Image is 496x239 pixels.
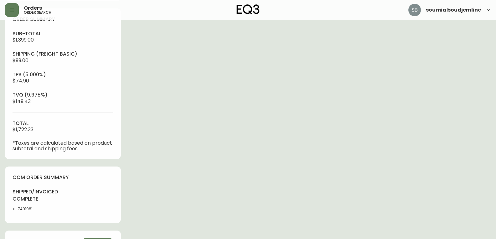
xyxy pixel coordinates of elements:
span: soumia boudjemline [426,7,481,12]
h4: shipped/invoiced complete [13,188,59,202]
li: 7491981 [18,206,59,212]
span: $99.00 [13,57,28,64]
span: Orders [24,6,42,11]
h5: order search [24,11,51,14]
h4: sub-total [13,30,113,37]
h4: total [13,120,113,127]
img: 83621bfd3c61cadf98040c636303d86a [408,4,421,16]
h4: Shipping ( Freight Basic ) [13,51,113,57]
span: $74.90 [13,77,29,84]
h4: tvq (9.975%) [13,92,113,98]
p: *Taxes are calculated based on product subtotal and shipping fees [13,140,113,152]
h4: tps (5.000%) [13,71,113,78]
span: $1,399.00 [13,36,34,43]
img: logo [237,4,260,14]
span: $149.43 [13,98,31,105]
span: $1,722.33 [13,126,33,133]
h4: com order summary [13,174,113,181]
